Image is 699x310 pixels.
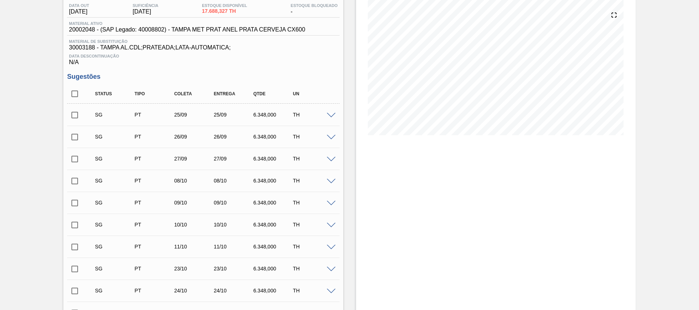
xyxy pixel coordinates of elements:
[93,91,137,96] div: Status
[172,178,216,184] div: 08/10/2025
[251,200,295,206] div: 6.348,000
[69,39,337,44] span: Material de Substituição
[93,266,137,272] div: Sugestão Criada
[212,91,256,96] div: Entrega
[133,3,158,8] span: Suficiência
[212,288,256,294] div: 24/10/2025
[133,288,177,294] div: Pedido de Transferência
[93,288,137,294] div: Sugestão Criada
[69,8,89,15] span: [DATE]
[251,156,295,162] div: 6.348,000
[133,266,177,272] div: Pedido de Transferência
[69,3,89,8] span: Data out
[133,156,177,162] div: Pedido de Transferência
[289,3,339,15] div: -
[251,134,295,140] div: 6.348,000
[93,222,137,228] div: Sugestão Criada
[93,178,137,184] div: Sugestão Criada
[133,8,158,15] span: [DATE]
[251,178,295,184] div: 6.348,000
[69,44,337,51] span: 30003188 - TAMPA AL.CDL;PRATEADA;LATA-AUTOMATICA;
[291,134,335,140] div: TH
[69,54,337,58] span: Data Descontinuação
[133,222,177,228] div: Pedido de Transferência
[172,134,216,140] div: 26/09/2025
[172,266,216,272] div: 23/10/2025
[133,134,177,140] div: Pedido de Transferência
[212,266,256,272] div: 23/10/2025
[251,244,295,250] div: 6.348,000
[251,91,295,96] div: Qtde
[202,8,247,14] span: 17.688,327 TH
[291,266,335,272] div: TH
[291,3,337,8] span: Estoque Bloqueado
[251,288,295,294] div: 6.348,000
[251,266,295,272] div: 6.348,000
[133,112,177,118] div: Pedido de Transferência
[93,134,137,140] div: Sugestão Criada
[133,91,177,96] div: Tipo
[291,244,335,250] div: TH
[69,26,305,33] span: 20002048 - (SAP Legado: 40008802) - TAMPA MET PRAT ANEL PRATA CERVEJA CX600
[291,112,335,118] div: TH
[212,178,256,184] div: 08/10/2025
[212,156,256,162] div: 27/09/2025
[251,222,295,228] div: 6.348,000
[172,156,216,162] div: 27/09/2025
[291,288,335,294] div: TH
[172,200,216,206] div: 09/10/2025
[291,178,335,184] div: TH
[69,21,305,26] span: Material ativo
[202,3,247,8] span: Estoque Disponível
[212,134,256,140] div: 26/09/2025
[251,112,295,118] div: 6.348,000
[133,178,177,184] div: Pedido de Transferência
[93,200,137,206] div: Sugestão Criada
[291,222,335,228] div: TH
[212,200,256,206] div: 09/10/2025
[212,222,256,228] div: 10/10/2025
[93,112,137,118] div: Sugestão Criada
[172,112,216,118] div: 25/09/2025
[67,51,339,66] div: N/A
[212,112,256,118] div: 25/09/2025
[67,73,339,81] h3: Sugestões
[291,156,335,162] div: TH
[133,200,177,206] div: Pedido de Transferência
[291,200,335,206] div: TH
[172,288,216,294] div: 24/10/2025
[212,244,256,250] div: 11/10/2025
[172,222,216,228] div: 10/10/2025
[172,244,216,250] div: 11/10/2025
[93,244,137,250] div: Sugestão Criada
[133,244,177,250] div: Pedido de Transferência
[291,91,335,96] div: UN
[172,91,216,96] div: Coleta
[93,156,137,162] div: Sugestão Criada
